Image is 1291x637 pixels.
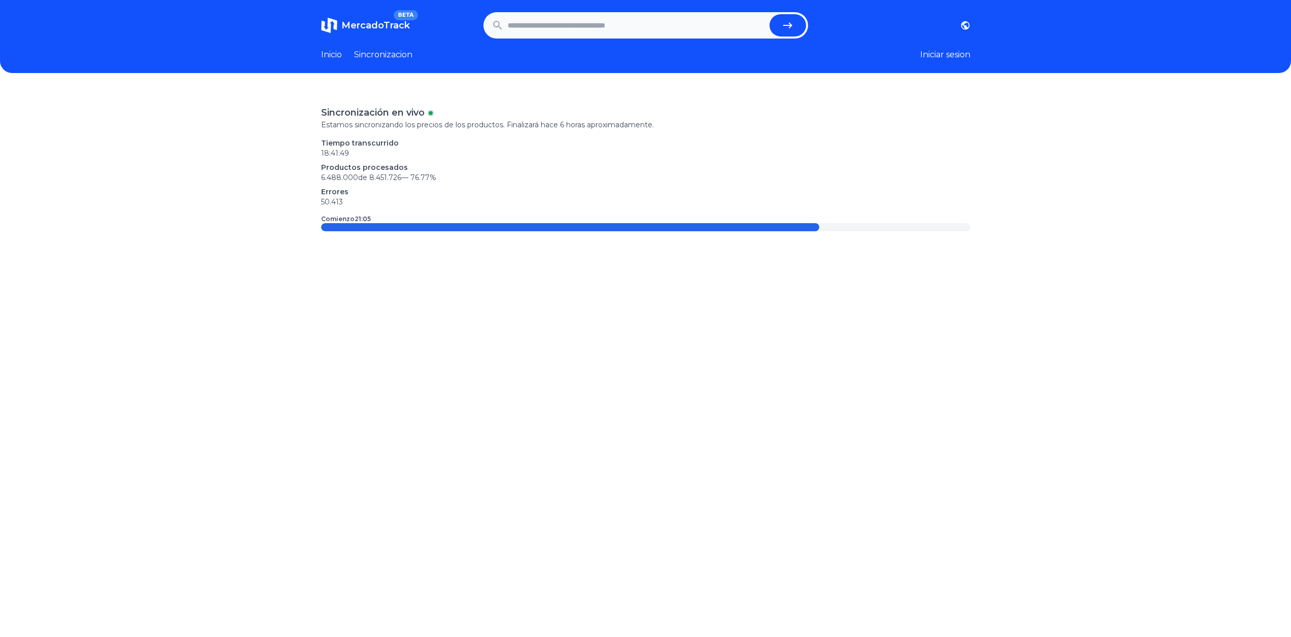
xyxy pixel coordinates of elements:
time: 18:41:49 [321,149,349,158]
p: Productos procesados [321,162,970,172]
p: Comienzo [321,215,371,223]
a: MercadoTrackBETA [321,17,410,33]
span: 76.77 % [410,173,436,182]
p: Errores [321,187,970,197]
p: 50.413 [321,197,970,207]
p: 6.488.000 de 8.451.726 — [321,172,970,183]
a: Sincronizacion [354,49,412,61]
p: Estamos sincronizando los precios de los productos. Finalizará hace 6 horas aproximadamente. [321,120,970,130]
span: MercadoTrack [341,20,410,31]
span: BETA [394,10,417,20]
a: Inicio [321,49,342,61]
img: MercadoTrack [321,17,337,33]
p: Tiempo transcurrido [321,138,970,148]
p: Sincronización en vivo [321,105,425,120]
time: 21:05 [355,215,371,223]
button: Iniciar sesion [920,49,970,61]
